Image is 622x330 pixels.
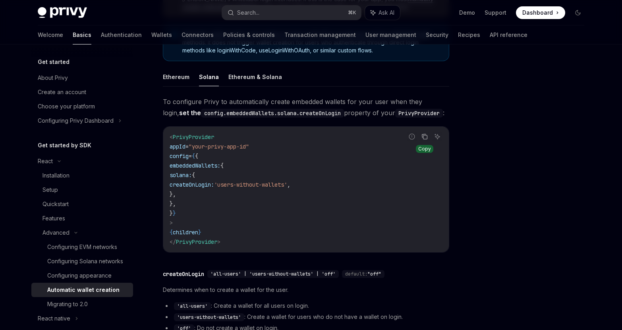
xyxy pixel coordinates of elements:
a: Configuring appearance [31,268,133,283]
a: Dashboard [516,6,565,19]
div: Configuring appearance [47,271,112,280]
a: Policies & controls [223,25,275,44]
span: }, [170,200,176,207]
div: Automatic wallet creation [47,285,120,295]
span: { [170,229,173,236]
img: dark logo [38,7,87,18]
code: config.embeddedWallets.solana.createOnLogin [201,109,344,118]
a: Installation [31,168,133,183]
span: } [198,229,201,236]
code: 'users-without-wallets' [174,313,244,321]
a: API reference [490,25,527,44]
span: 'users-without-wallets' [214,181,287,188]
button: Ethereum [163,68,189,86]
span: { [192,172,195,179]
div: Copy [416,145,433,153]
a: Automatic wallet creation [31,283,133,297]
span: = [185,143,189,150]
span: , [287,181,290,188]
span: { [192,152,195,160]
span: "off" [367,271,381,277]
span: Determines when to create a wallet for the user. [163,285,449,295]
span: config [170,152,189,160]
button: Copy the contents from the code block [419,131,430,142]
a: Configuring EVM networks [31,240,133,254]
a: Connectors [182,25,214,44]
div: Configuring Solana networks [47,257,123,266]
a: Transaction management [284,25,356,44]
button: Ask AI [432,131,442,142]
span: 'all-users' | 'users-without-wallets' | 'off' [211,271,336,277]
li: : Create a wallet for all users on login. [163,301,449,311]
a: Setup [31,183,133,197]
span: embeddedWallets: [170,162,220,169]
h5: Get started by SDK [38,141,91,150]
span: Dashboard [522,9,553,17]
span: children [173,229,198,236]
div: createOnLogin [163,270,204,278]
span: </ [170,238,176,245]
span: PrivyProvider [176,238,217,245]
span: To configure Privy to automatically create embedded wallets for your user when they login, proper... [163,96,449,118]
a: User management [365,25,416,44]
strong: set the [179,109,344,117]
span: createOnLogin: [170,181,214,188]
div: Installation [42,171,70,180]
span: Ask AI [379,9,394,17]
a: About Privy [31,71,133,85]
code: 'all-users' [174,302,211,310]
button: Toggle dark mode [572,6,584,19]
button: Ethereum & Solana [228,68,282,86]
div: Create an account [38,87,86,97]
h5: Get started [38,57,70,67]
button: Ask AI [365,6,400,20]
a: Authentication [101,25,142,44]
a: Configuring Solana networks [31,254,133,268]
a: Basics [73,25,91,44]
span: }, [170,191,176,198]
span: PrivyProvider [173,133,214,141]
a: Recipes [458,25,480,44]
div: Features [42,214,65,223]
div: React [38,156,53,166]
span: ⌘ K [348,10,356,16]
div: Quickstart [42,199,69,209]
a: Choose your platform [31,99,133,114]
div: Choose your platform [38,102,95,111]
span: { [220,162,224,169]
span: > [217,238,220,245]
span: < [170,133,173,141]
div: About Privy [38,73,68,83]
div: React native [38,314,70,323]
a: Migrating to 2.0 [31,297,133,311]
li: : Create a wallet for users who do not have a wallet on login. [163,312,449,322]
button: Solana [199,68,219,86]
a: Security [426,25,448,44]
a: Welcome [38,25,63,44]
span: { [195,152,198,160]
a: Support [485,9,506,17]
a: Quickstart [31,197,133,211]
span: solana: [170,172,192,179]
div: Search... [237,8,259,17]
span: appId [170,143,185,150]
code: PrivyProvider [395,109,443,118]
div: Setup [42,185,58,195]
span: default: [345,271,367,277]
div: Configuring EVM networks [47,242,117,252]
span: > [170,219,173,226]
a: Wallets [151,25,172,44]
div: Configuring Privy Dashboard [38,116,114,125]
span: "your-privy-app-id" [189,143,249,150]
button: Search...⌘K [222,6,361,20]
span: } [173,210,176,217]
a: Demo [459,9,475,17]
button: Report incorrect code [407,131,417,142]
div: Migrating to 2.0 [47,299,88,309]
span: } [170,210,173,217]
div: Advanced [42,228,70,237]
a: Features [31,211,133,226]
span: = [189,152,192,160]
a: Create an account [31,85,133,99]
